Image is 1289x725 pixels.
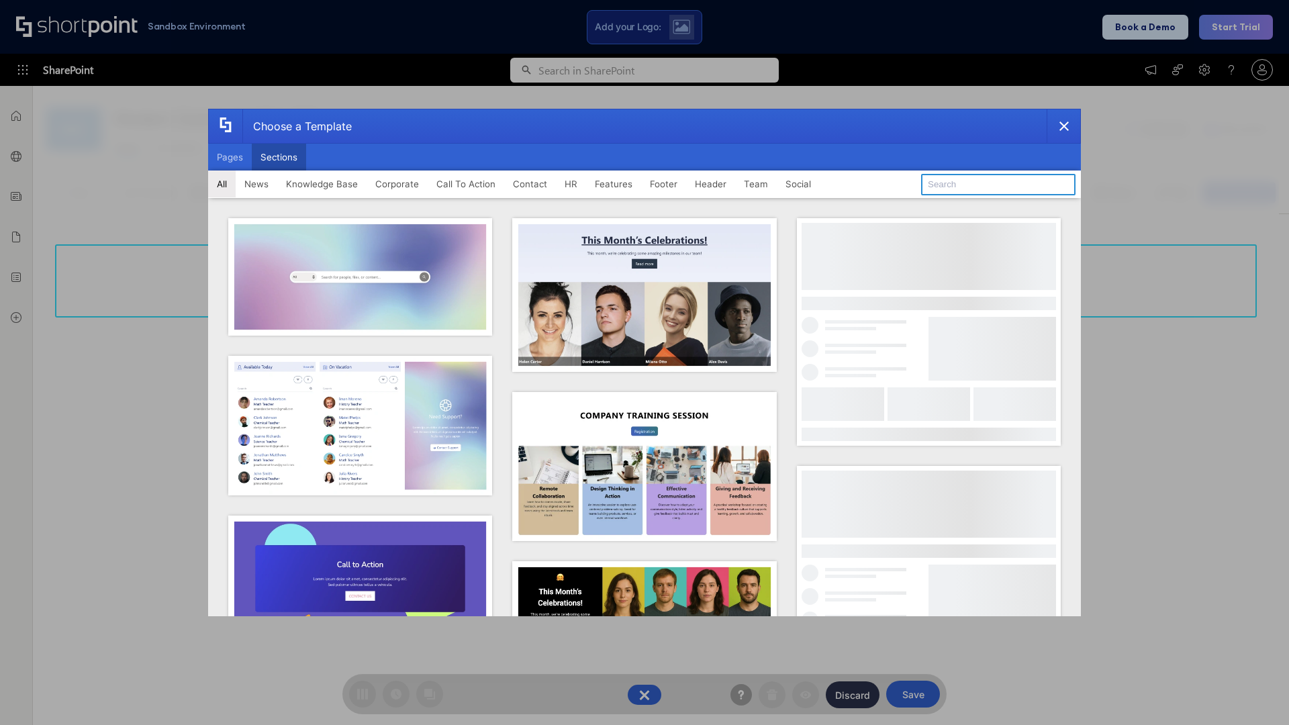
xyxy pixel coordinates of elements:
[208,109,1081,616] div: template selector
[252,144,306,171] button: Sections
[586,171,641,197] button: Features
[1222,661,1289,725] iframe: Chat Widget
[208,144,252,171] button: Pages
[428,171,504,197] button: Call To Action
[735,171,777,197] button: Team
[777,171,820,197] button: Social
[367,171,428,197] button: Corporate
[686,171,735,197] button: Header
[236,171,277,197] button: News
[556,171,586,197] button: HR
[242,109,352,143] div: Choose a Template
[208,171,236,197] button: All
[277,171,367,197] button: Knowledge Base
[641,171,686,197] button: Footer
[504,171,556,197] button: Contact
[921,174,1076,195] input: Search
